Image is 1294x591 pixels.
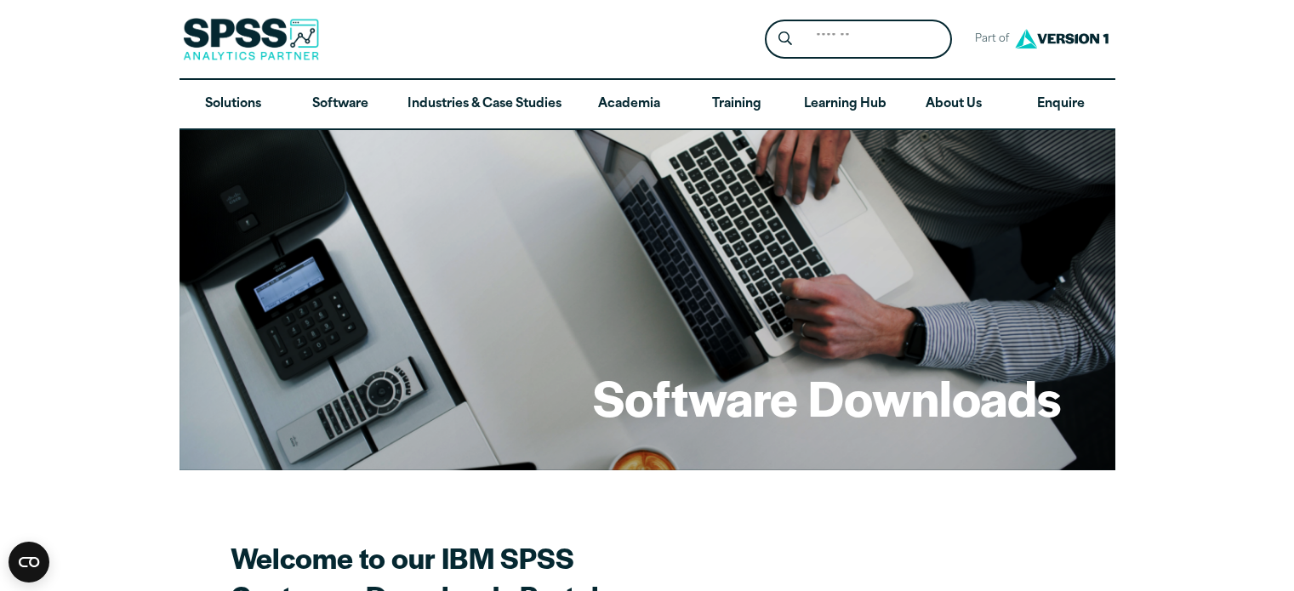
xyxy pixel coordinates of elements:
svg: Search magnifying glass icon [778,31,792,46]
a: Industries & Case Studies [394,80,575,129]
img: Version1 Logo [1011,23,1113,54]
h1: Software Downloads [593,364,1061,430]
span: Part of [966,27,1011,52]
a: Training [682,80,790,129]
button: Search magnifying glass icon [769,24,801,55]
a: Academia [575,80,682,129]
a: Learning Hub [790,80,900,129]
button: Open CMP widget [9,542,49,582]
a: Software [287,80,394,129]
nav: Desktop version of site main menu [180,80,1115,129]
form: Site Header Search Form [765,20,952,60]
img: SPSS Analytics Partner [183,18,319,60]
a: Enquire [1007,80,1114,129]
a: Solutions [180,80,287,129]
a: About Us [900,80,1007,129]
